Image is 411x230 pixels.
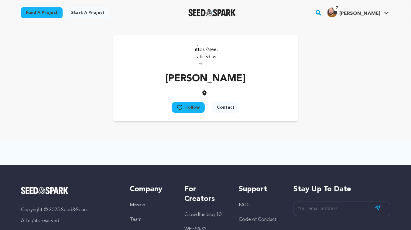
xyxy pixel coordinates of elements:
[172,102,205,113] button: Follow
[239,203,250,208] a: FAQs
[293,201,390,216] input: Your email address
[339,11,380,16] span: [PERSON_NAME]
[184,212,224,217] a: Crowdfunding 101
[326,6,390,19] span: Chris R.'s Profile
[166,72,245,86] p: [PERSON_NAME]
[188,9,236,16] a: Seed&Spark Homepage
[21,187,118,194] a: Seed&Spark Homepage
[293,184,390,194] h5: Stay up to date
[239,217,276,222] a: Code of Conduct
[184,184,227,204] h5: For Creators
[333,5,340,11] span: 7
[66,7,109,18] a: Start a project
[326,6,390,17] a: Chris R.'s Profile
[212,102,239,113] button: Contact
[188,9,236,16] img: Seed&Spark Logo Dark Mode
[194,41,218,66] img: https://seedandspark-static.s3.us-east-2.amazonaws.com/images/User/002/289/147/medium/ACg8ocJN_v1...
[327,8,380,17] div: Chris R.'s Profile
[327,8,337,17] img: 3853b2337ac1a245.jpg
[239,184,281,194] h5: Support
[21,217,118,225] p: All rights reserved
[21,7,63,18] a: Fund a project
[130,217,142,222] a: Team
[21,187,69,194] img: Seed&Spark Logo
[130,203,145,208] a: Mission
[21,206,118,214] p: Copyright © 2025 Seed&Spark
[130,184,172,194] h5: Company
